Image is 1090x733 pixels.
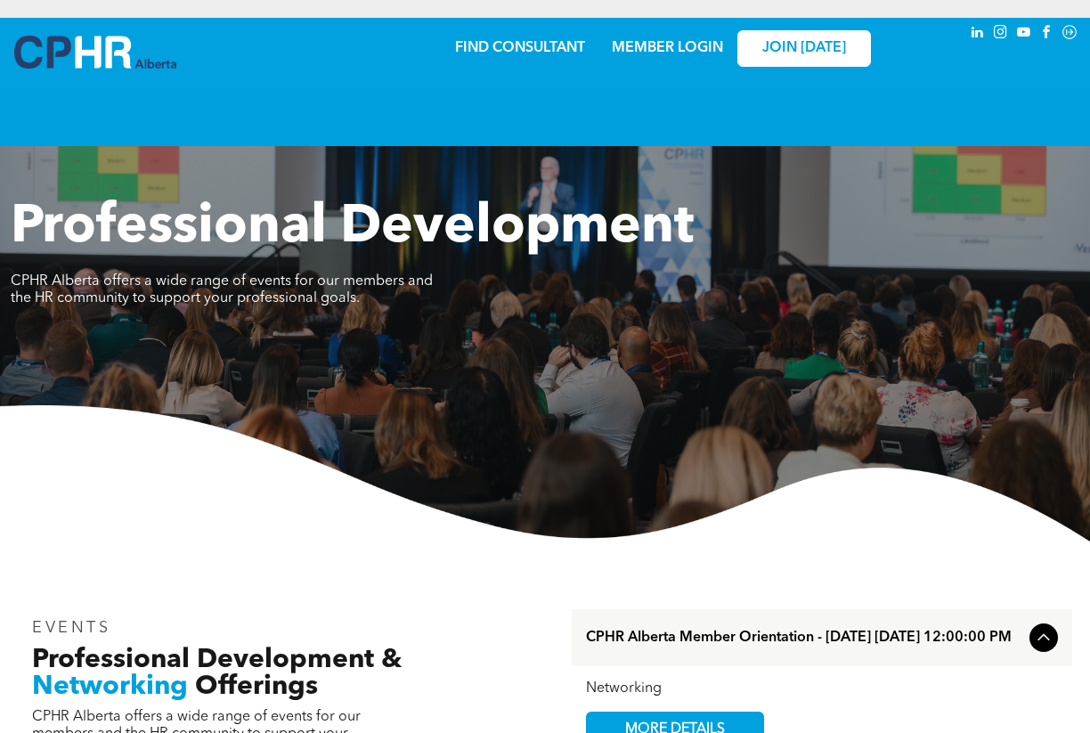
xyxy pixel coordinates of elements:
a: youtube [1013,22,1033,46]
a: FIND CONSULTANT [455,41,585,55]
span: EVENTS [32,620,111,636]
span: Networking [32,673,188,700]
a: Social network [1060,22,1079,46]
div: Networking [586,680,1058,697]
span: Professional Development & [32,647,402,673]
a: linkedin [967,22,987,46]
img: A blue and white logo for cp alberta [14,36,176,69]
a: instagram [990,22,1010,46]
span: CPHR Alberta Member Orientation - [DATE] [DATE] 12:00:00 PM [586,630,1022,647]
span: JOIN [DATE] [762,40,846,57]
span: Offerings [195,673,318,700]
a: facebook [1037,22,1056,46]
a: JOIN [DATE] [737,30,871,67]
span: CPHR Alberta offers a wide range of events for our members and the HR community to support your p... [11,274,433,305]
span: Professional Development [11,201,694,255]
a: MEMBER LOGIN [612,41,723,55]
